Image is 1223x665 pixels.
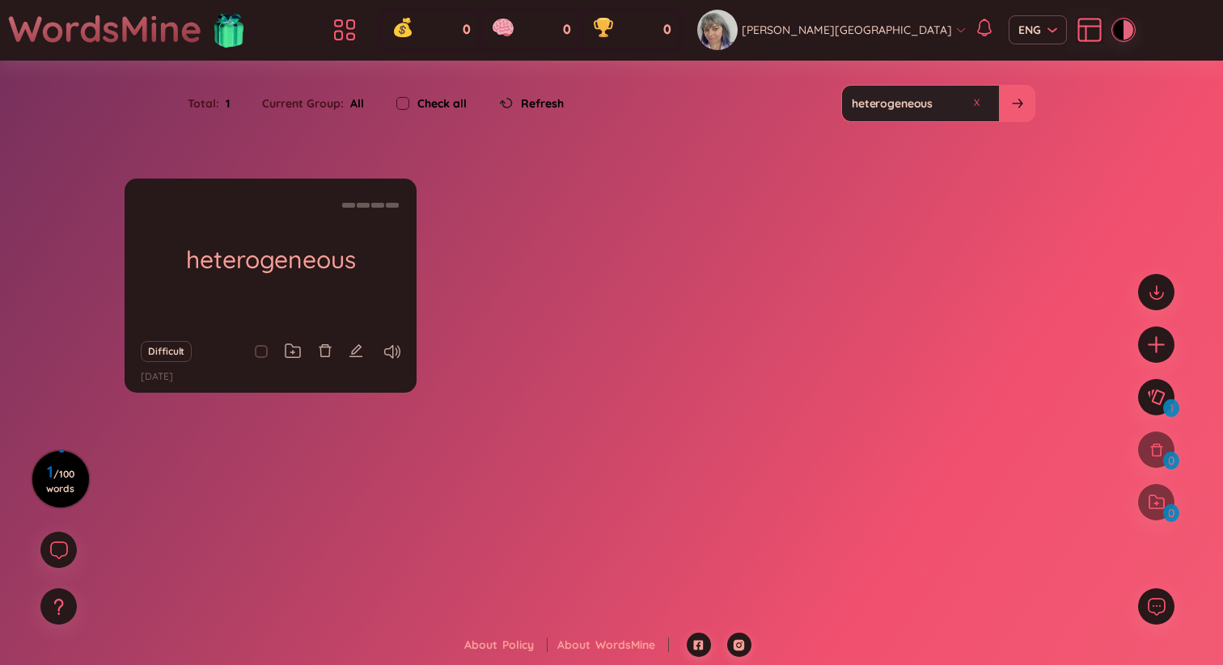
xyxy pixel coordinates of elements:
[663,21,671,39] span: 0
[125,246,417,274] h1: heterogeneous
[344,96,364,111] span: All
[842,86,999,121] input: Search your word
[141,341,192,362] button: Difficult
[42,465,78,495] h3: 1
[1146,335,1166,355] span: plus
[46,468,74,495] span: / 100 words
[213,6,245,55] img: flashSalesIcon.a7f4f837.png
[464,636,548,654] div: About
[521,95,564,112] span: Refresh
[417,95,467,112] label: Check all
[318,343,332,358] span: delete
[697,10,738,50] img: avatar
[463,21,471,39] span: 0
[188,86,246,120] div: Total :
[349,343,363,358] span: edit
[349,340,363,363] button: edit
[697,10,742,50] a: avatar
[563,21,571,39] span: 0
[219,95,230,112] span: 1
[246,86,380,120] div: Current Group :
[141,369,173,385] p: [DATE]
[502,638,548,652] a: Policy
[1018,22,1057,38] span: ENG
[595,638,669,652] a: WordsMine
[318,340,332,363] button: delete
[742,21,952,39] span: [PERSON_NAME][GEOGRAPHIC_DATA]
[557,636,669,654] div: About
